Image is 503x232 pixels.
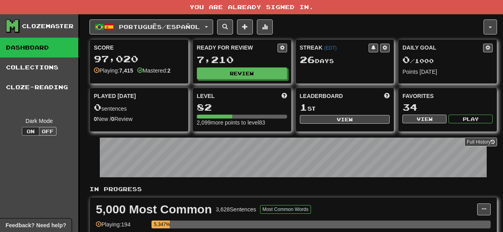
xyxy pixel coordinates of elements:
div: Favorites [402,92,493,100]
span: / 1000 [402,58,434,64]
span: Score more points to level up [282,92,287,100]
span: Level [197,92,215,100]
strong: 7,415 [119,67,133,74]
div: 97,020 [94,54,184,64]
button: On [22,127,39,136]
button: Search sentences [217,19,233,35]
span: This week in points, UTC [384,92,390,100]
strong: 0 [94,116,97,122]
div: 3,628 Sentences [216,205,256,213]
button: Review [197,67,287,79]
a: Full History [464,138,497,146]
button: More stats [257,19,273,35]
div: 2,099 more points to level 83 [197,119,287,127]
button: Add sentence to collection [237,19,253,35]
div: Daily Goal [402,44,483,52]
button: View [300,115,390,124]
p: In Progress [89,185,497,193]
div: sentences [94,102,184,113]
span: Open feedback widget [6,221,66,229]
div: Playing: [94,67,133,75]
strong: 2 [167,67,171,74]
a: (EDT) [324,45,337,51]
div: 5,000 Most Common [96,203,212,215]
div: Day s [300,55,390,65]
div: Score [94,44,184,52]
strong: 0 [111,116,115,122]
button: Play [449,115,493,123]
div: 82 [197,102,287,112]
div: st [300,102,390,113]
span: 1 [300,102,307,113]
div: Points [DATE] [402,68,493,76]
span: Português / Español [119,23,200,30]
div: Mastered: [137,67,171,75]
span: 26 [300,54,315,65]
span: Played [DATE] [94,92,136,100]
div: Streak [300,44,369,52]
button: Off [39,127,56,136]
div: 5.347% [154,220,169,228]
div: Ready for Review [197,44,278,52]
div: 7,210 [197,55,287,65]
button: View [402,115,447,123]
div: 34 [402,102,493,112]
span: 0 [94,102,101,113]
button: Most Common Words [260,205,311,214]
span: 0 [402,54,410,65]
span: Leaderboard [300,92,343,100]
div: Dark Mode [6,117,72,125]
div: New / Review [94,115,184,123]
div: Clozemaster [22,22,74,30]
button: Português/Español [89,19,213,35]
